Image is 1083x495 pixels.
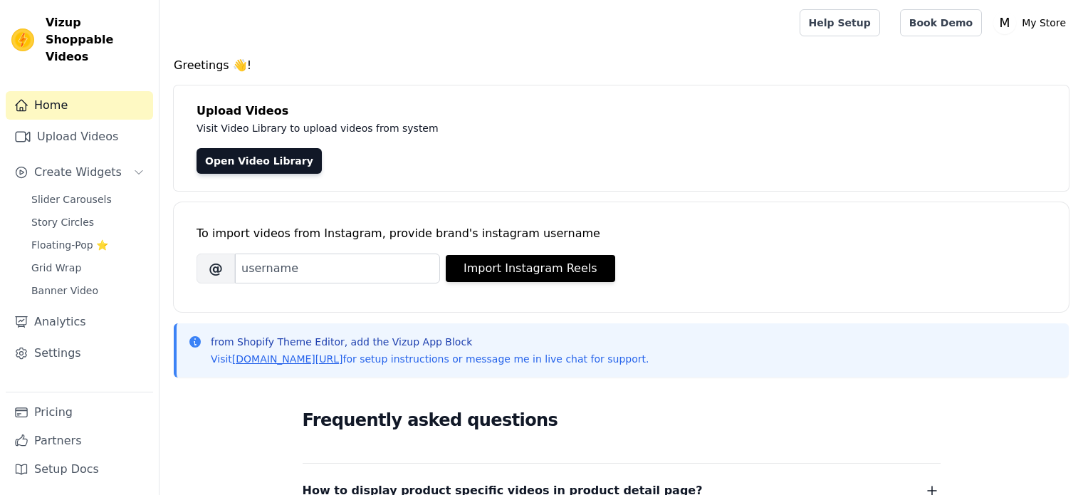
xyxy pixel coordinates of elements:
h4: Greetings 👋! [174,57,1069,74]
button: Import Instagram Reels [446,255,615,282]
a: Banner Video [23,281,153,301]
a: Home [6,91,153,120]
p: My Store [1016,10,1072,36]
a: Settings [6,339,153,368]
span: Floating-Pop ⭐ [31,238,108,252]
a: Upload Videos [6,123,153,151]
h2: Frequently asked questions [303,406,941,434]
a: Story Circles [23,212,153,232]
a: Book Demo [900,9,982,36]
a: Grid Wrap [23,258,153,278]
span: Story Circles [31,215,94,229]
input: username [235,254,440,283]
span: @ [197,254,235,283]
span: Slider Carousels [31,192,112,207]
span: Vizup Shoppable Videos [46,14,147,66]
h4: Upload Videos [197,103,1046,120]
span: Grid Wrap [31,261,81,275]
a: Pricing [6,398,153,427]
a: Help Setup [800,9,880,36]
a: Slider Carousels [23,189,153,209]
a: Open Video Library [197,148,322,174]
a: Setup Docs [6,455,153,484]
img: Vizup [11,28,34,51]
a: Floating-Pop ⭐ [23,235,153,255]
button: M My Store [993,10,1072,36]
div: To import videos from Instagram, provide brand's instagram username [197,225,1046,242]
a: Partners [6,427,153,455]
a: Analytics [6,308,153,336]
button: Create Widgets [6,158,153,187]
p: Visit Video Library to upload videos from system [197,120,835,137]
p: from Shopify Theme Editor, add the Vizup App Block [211,335,649,349]
a: [DOMAIN_NAME][URL] [232,353,343,365]
text: M [1000,16,1010,30]
span: Banner Video [31,283,98,298]
p: Visit for setup instructions or message me in live chat for support. [211,352,649,366]
span: Create Widgets [34,164,122,181]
